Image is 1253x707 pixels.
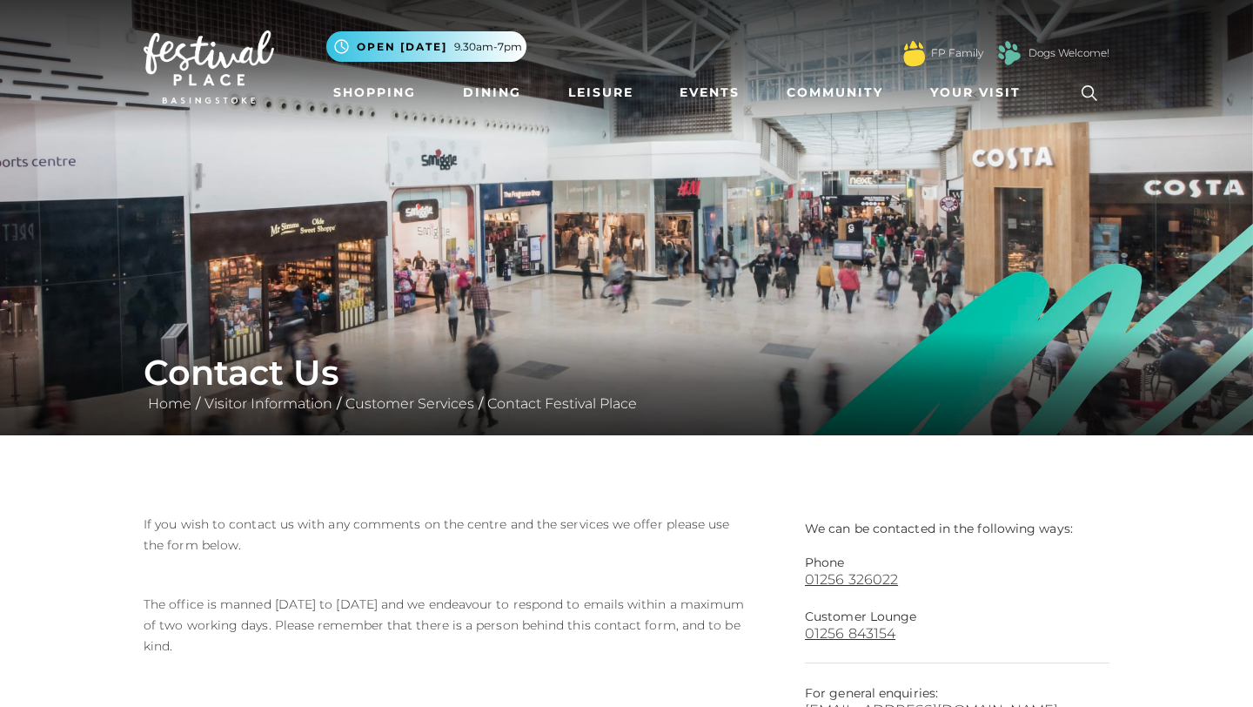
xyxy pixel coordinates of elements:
[144,30,274,104] img: Festival Place Logo
[200,395,337,412] a: Visitor Information
[805,555,1109,571] p: Phone
[144,514,750,555] p: If you wish to contact us with any comments on the centre and the services we offer please use th...
[357,39,447,55] span: Open [DATE]
[341,395,479,412] a: Customer Services
[144,352,1109,394] h1: Contact Us
[780,77,890,109] a: Community
[931,45,983,61] a: FP Family
[326,31,526,62] button: Open [DATE] 9.30am-7pm
[673,77,747,109] a: Events
[144,594,750,656] p: The office is manned [DATE] to [DATE] and we endeavour to respond to emails within a maximum of t...
[144,395,196,412] a: Home
[923,77,1036,109] a: Your Visit
[326,77,423,109] a: Shopping
[805,571,1109,588] a: 01256 326022
[483,395,641,412] a: Contact Festival Place
[805,514,1109,537] p: We can be contacted in the following ways:
[805,625,1109,642] a: 01256 843154
[1029,45,1109,61] a: Dogs Welcome!
[805,609,1109,625] p: Customer Lounge
[454,39,522,55] span: 9.30am-7pm
[561,77,640,109] a: Leisure
[930,84,1021,102] span: Your Visit
[456,77,528,109] a: Dining
[131,352,1122,414] div: / / /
